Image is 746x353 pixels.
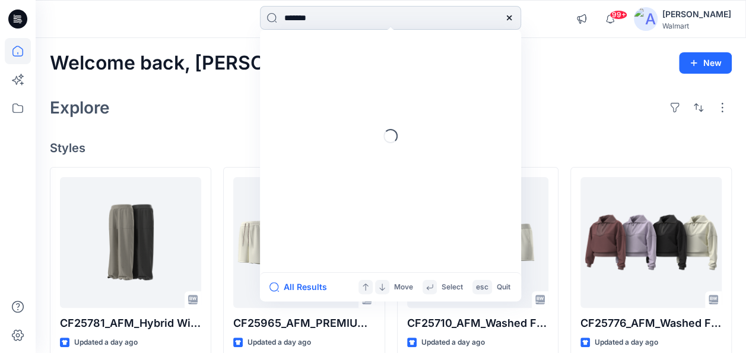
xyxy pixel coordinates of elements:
[60,315,201,332] p: CF25781_AFM_Hybrid Wide Leg Pant [DATE]
[233,177,374,308] a: CF25965_AFM_PREMIUM FLEECE BERMUDA 24JUL25
[580,315,722,332] p: CF25776_AFM_Washed FT Half Zip Pullover [DATE]
[442,281,463,294] p: Select
[247,336,311,349] p: Updated a day ago
[679,52,732,74] button: New
[595,336,658,349] p: Updated a day ago
[476,281,488,294] p: esc
[497,281,510,294] p: Quit
[394,281,413,294] p: Move
[580,177,722,308] a: CF25776_AFM_Washed FT Half Zip Pullover 26JUL25
[269,280,335,294] button: All Results
[233,315,374,332] p: CF25965_AFM_PREMIUM FLEECE BERMUDA [DATE]
[421,336,485,349] p: Updated a day ago
[74,336,138,349] p: Updated a day ago
[662,21,731,30] div: Walmart
[407,315,548,332] p: CF25710_AFM_Washed FT Skort
[634,7,658,31] img: avatar
[60,177,201,308] a: CF25781_AFM_Hybrid Wide Leg Pant 24JUL25
[610,10,627,20] span: 99+
[50,141,732,155] h4: Styles
[50,52,353,74] h2: Welcome back, [PERSON_NAME]
[50,98,110,117] h2: Explore
[662,7,731,21] div: [PERSON_NAME]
